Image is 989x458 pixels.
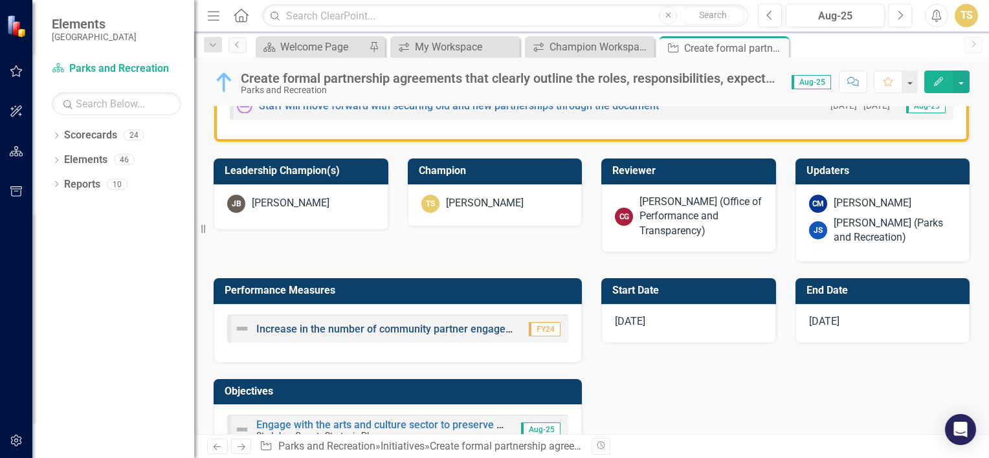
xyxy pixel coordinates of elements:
[234,321,250,336] img: Not Defined
[550,39,651,55] div: Champion Workspace
[528,39,651,55] a: Champion Workspace
[256,430,379,441] small: St. Johns County Strategic Plan
[446,196,524,211] div: [PERSON_NAME]
[52,32,137,42] small: [GEOGRAPHIC_DATA]
[906,99,946,113] span: Aug-25
[52,93,181,115] input: Search Below...
[381,440,425,452] a: Initiatives
[124,130,144,141] div: 24
[227,195,245,213] div: JB
[256,323,641,335] a: Increase in the number of community partner engagements to provide programing
[806,165,964,177] h3: Updaters
[214,72,234,93] img: In Progress
[280,39,366,55] div: Welcome Page
[237,98,252,113] img: Not Started
[809,315,839,327] span: [DATE]
[680,6,745,25] button: Search
[945,414,976,445] div: Open Intercom Messenger
[415,39,517,55] div: My Workspace
[259,39,366,55] a: Welcome Page
[252,196,329,211] div: [PERSON_NAME]
[225,386,575,397] h3: Objectives
[278,440,375,452] a: Parks and Recreation
[612,285,770,296] h3: Start Date
[806,285,964,296] h3: End Date
[262,5,748,27] input: Search ClearPoint...
[52,16,137,32] span: Elements
[830,100,890,112] small: [DATE] - [DATE]
[699,10,727,20] span: Search
[225,285,575,296] h3: Performance Measures
[955,4,978,27] button: TS
[421,195,439,213] div: TS
[521,422,561,437] span: Aug-25
[790,8,880,24] div: Aug-25
[225,165,382,177] h3: Leadership Champion(s)
[64,153,107,168] a: Elements
[615,208,633,226] div: CG
[834,196,911,211] div: [PERSON_NAME]
[529,322,561,336] span: FY24
[809,221,827,239] div: JS
[834,216,957,246] div: [PERSON_NAME] (Parks and Recreation)
[792,75,831,89] span: Aug-25
[260,439,582,454] div: » »
[64,128,117,143] a: Scorecards
[6,14,29,37] img: ClearPoint Strategy
[612,165,770,177] h3: Reviewer
[684,40,786,56] div: Create formal partnership agreements that clearly outline the roles, responsibilities, expectatio...
[241,85,779,95] div: Parks and Recreation
[241,71,779,85] div: Create formal partnership agreements that clearly outline the roles, responsibilities, expectatio...
[639,195,762,239] div: [PERSON_NAME] (Office of Performance and Transparency)
[615,315,645,327] span: [DATE]
[52,61,181,76] a: Parks and Recreation
[419,165,576,177] h3: Champion
[259,100,659,112] a: Staff will move forward with securing old and new partnerships through the document
[394,39,517,55] a: My Workspace
[114,155,135,166] div: 46
[786,4,885,27] button: Aug-25
[107,179,128,190] div: 10
[234,422,250,437] img: Not Defined
[64,177,100,192] a: Reports
[809,195,827,213] div: CM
